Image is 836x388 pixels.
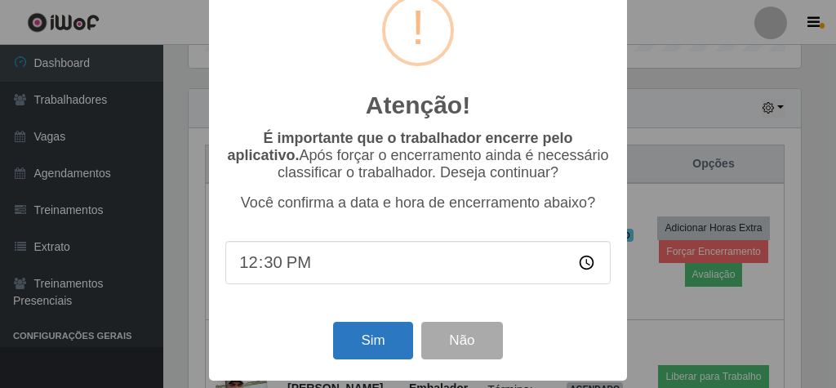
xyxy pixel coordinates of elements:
[421,322,502,360] button: Não
[225,130,611,181] p: Após forçar o encerramento ainda é necessário classificar o trabalhador. Deseja continuar?
[225,194,611,212] p: Você confirma a data e hora de encerramento abaixo?
[333,322,412,360] button: Sim
[366,91,470,120] h2: Atenção!
[227,130,572,163] b: É importante que o trabalhador encerre pelo aplicativo.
